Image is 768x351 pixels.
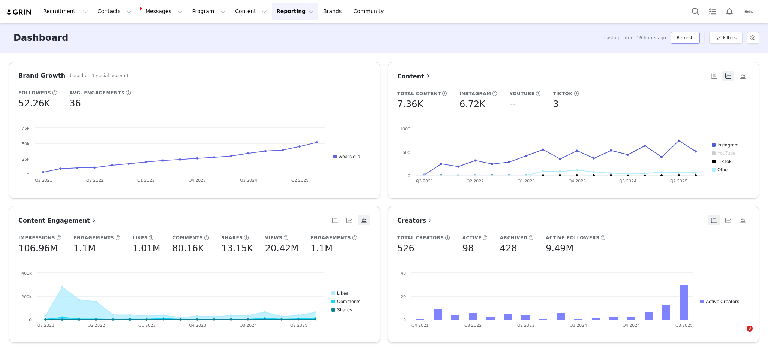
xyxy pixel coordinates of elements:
text: 0 [403,317,406,323]
h5: Engagements [310,234,351,241]
h5: Archived [500,234,527,241]
text: 25k [22,157,29,162]
h5: Followers [18,90,51,96]
a: Tasks [704,3,721,20]
h3: Brand Growth [18,71,65,80]
text: 0 [29,317,31,323]
button: Content [231,3,271,20]
span: 3 [747,326,753,332]
a: Creators [397,216,433,225]
h5: Total Creators [397,234,444,241]
text: 75k [22,125,29,131]
h5: 9.49M [546,242,573,255]
text: Q2 2023 [517,323,534,328]
text: Q4 2023 [189,323,206,328]
h5: 1.1M [310,242,333,255]
h5: TikTok [553,90,573,97]
h5: YouTube [509,90,534,97]
text: wearsiella [339,154,360,159]
text: Q3 2024 [240,323,257,328]
text: 40 [400,270,406,276]
h5: 428 [500,242,517,255]
h5: 526 [397,242,414,255]
text: Q3 2024 [240,178,257,183]
button: Contacts [93,3,136,20]
text: Q3 2025 [675,323,693,328]
button: Recruitment [39,3,93,20]
text: Q2 2022 [466,178,484,184]
a: Community [349,3,392,20]
h5: 1.1M [73,242,96,255]
h5: Active Followers [546,234,599,241]
iframe: Intercom live chat [731,326,749,344]
h3: Dashboard [13,31,68,45]
img: grin logo [6,9,32,16]
text: 1000 [400,126,410,131]
h5: -- [509,97,516,111]
h5: Total Content [397,90,441,97]
text: Comments [337,299,360,304]
text: Other [717,167,729,172]
h5: Comments [172,234,203,241]
text: Q3 2021 [37,323,54,328]
h5: 98 [462,242,474,255]
text: Q3 2021 [35,178,52,183]
span: Last updated: 16 hours ago [604,34,666,41]
text: Instagram [717,142,739,148]
text: Q2 2022 [86,178,103,183]
h5: 36 [69,97,81,110]
text: YouTube [717,150,735,156]
text: 200k [21,294,31,299]
h5: 20.42M [265,242,298,255]
text: 500 [402,150,410,155]
text: Q1 2024 [570,323,587,328]
h5: 3 [553,97,558,111]
text: Q3 2022 [464,323,481,328]
text: Likes [337,290,348,296]
button: Filters [709,32,742,44]
button: Search [687,3,704,20]
text: Q4 2021 [411,323,429,328]
h5: Engagements [73,234,114,241]
button: Profile [738,6,762,18]
h5: 106.96M [18,242,58,255]
text: 20 [400,294,406,299]
a: Content [397,72,432,81]
text: Q1 2023 [137,178,154,183]
text: TikTok [717,158,732,164]
text: 50k [22,141,29,146]
span: Content Engagement [18,217,97,224]
text: Q3 2021 [416,178,433,184]
img: 0ae5e4c0-9d96-43e8-a0bd-65e0067b99ad.png [742,6,754,18]
button: Program [187,3,230,20]
text: 400k [21,270,31,276]
text: Active Creators [706,299,739,304]
button: Notifications [721,3,738,20]
text: Q1 2023 [517,178,535,184]
button: Refresh [670,32,699,44]
span: Creators [397,217,433,224]
h5: 6.72K [459,97,485,111]
a: Content Engagement [18,216,97,225]
h5: Instagram [459,90,491,97]
h5: Active [462,234,481,241]
h5: based on 1 social account [70,72,128,79]
text: Q1 2023 [138,323,156,328]
text: 0 [27,172,29,178]
h5: 80.16K [172,242,204,255]
h5: Shares [221,234,243,241]
text: Q4 2023 [568,178,586,184]
text: Q2 2025 [290,323,307,328]
a: Brands [319,3,348,20]
text: Q2 2025 [670,178,687,184]
text: Q3 2024 [619,178,636,184]
h5: Likes [132,234,148,241]
text: Shares [337,307,352,312]
h5: 7.36K [397,97,423,111]
h5: 52.26K [18,97,50,110]
h5: Avg. Engagements [69,90,124,96]
text: Q2 2022 [88,323,105,328]
h5: Views [265,234,282,241]
button: Messages [136,3,187,20]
